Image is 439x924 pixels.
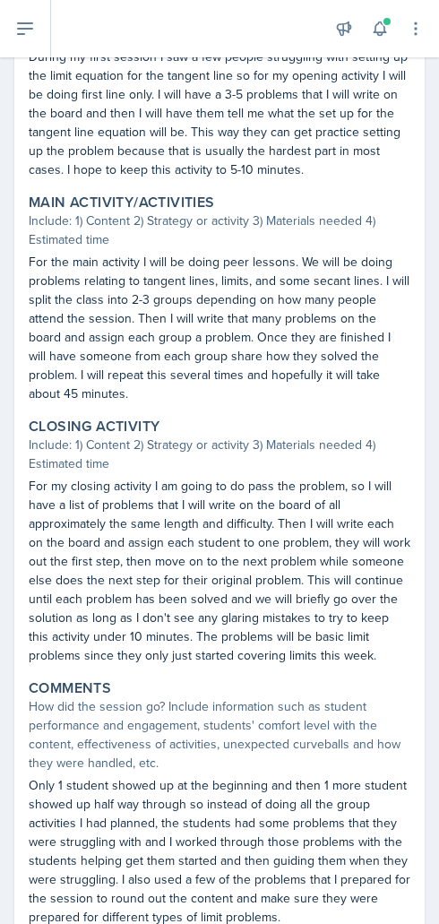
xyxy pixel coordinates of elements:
[29,253,410,403] p: For the main activity I will be doing peer lessons. We will be doing problems relating to tangent...
[29,212,410,249] div: Include: 1) Content 2) Strategy or activity 3) Materials needed 4) Estimated time
[29,194,215,212] label: Main Activity/Activities
[29,47,410,179] p: During my first session I saw a few people struggling with setting up the limit equation for the ...
[29,436,410,473] div: Include: 1) Content 2) Strategy or activity 3) Materials needed 4) Estimated time
[29,697,410,773] div: How did the session go? Include information such as student performance and engagement, students'...
[29,418,159,436] label: Closing Activity
[29,679,111,697] label: Comments
[29,477,410,665] p: For my closing activity I am going to do pass the problem, so I will have a list of problems that...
